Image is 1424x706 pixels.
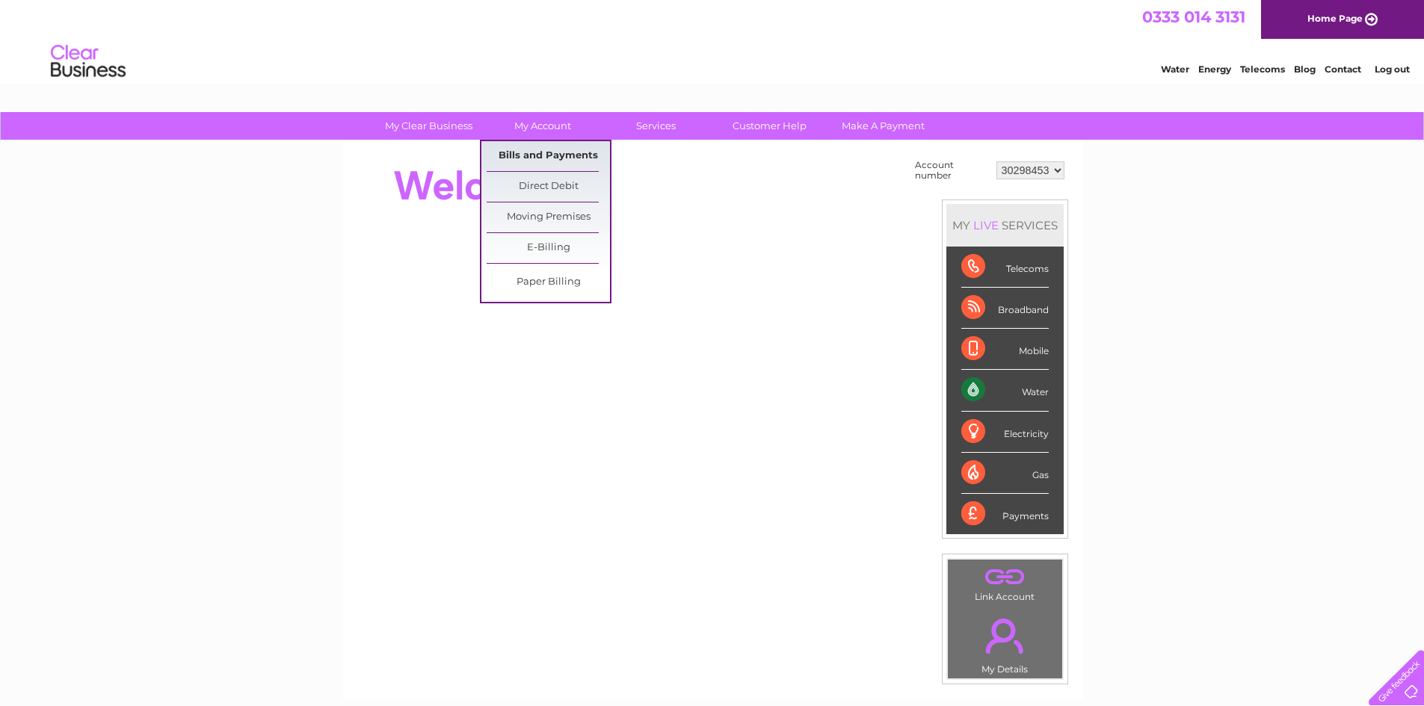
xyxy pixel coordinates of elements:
[947,559,1063,606] td: Link Account
[1161,64,1189,75] a: Water
[367,112,490,140] a: My Clear Business
[961,453,1049,494] div: Gas
[1375,64,1410,75] a: Log out
[1240,64,1285,75] a: Telecoms
[961,412,1049,453] div: Electricity
[1294,64,1316,75] a: Blog
[961,329,1049,370] div: Mobile
[822,112,945,140] a: Make A Payment
[1198,64,1231,75] a: Energy
[487,172,610,202] a: Direct Debit
[952,610,1058,662] a: .
[481,112,604,140] a: My Account
[961,247,1049,288] div: Telecoms
[961,370,1049,411] div: Water
[487,141,610,171] a: Bills and Payments
[487,202,610,232] a: Moving Premises
[970,218,1002,232] div: LIVE
[947,606,1063,679] td: My Details
[50,39,126,84] img: logo.png
[594,112,718,140] a: Services
[961,494,1049,534] div: Payments
[360,8,1066,72] div: Clear Business is a trading name of Verastar Limited (registered in [GEOGRAPHIC_DATA] No. 3667643...
[961,288,1049,329] div: Broadband
[487,267,610,297] a: Paper Billing
[911,156,993,185] td: Account number
[487,233,610,263] a: E-Billing
[1325,64,1361,75] a: Contact
[708,112,831,140] a: Customer Help
[1142,7,1245,26] a: 0333 014 3131
[946,204,1064,247] div: MY SERVICES
[952,563,1058,589] a: .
